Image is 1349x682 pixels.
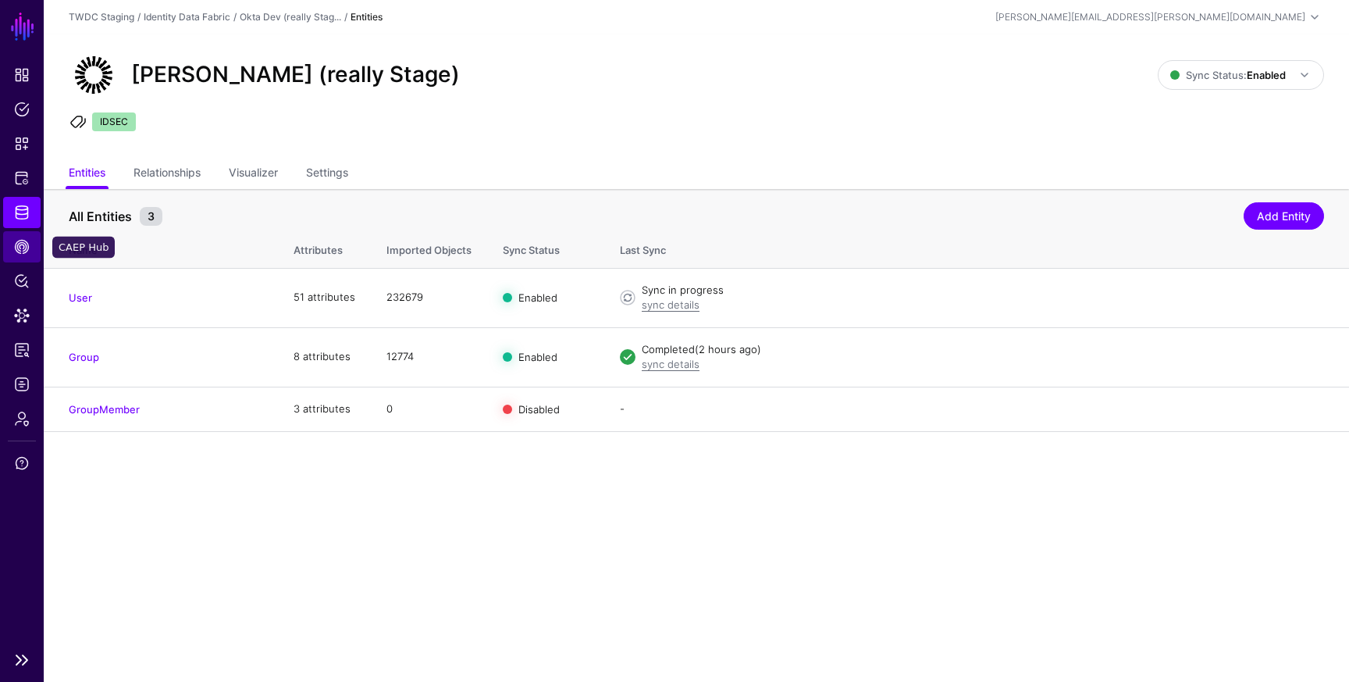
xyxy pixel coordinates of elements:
th: Last Sync [604,227,1349,268]
a: Add Entity [1244,202,1324,230]
a: Settings [306,159,348,189]
span: Policy Lens [14,273,30,289]
th: Name [44,227,278,268]
span: Policies [14,102,30,117]
a: CAEP Hub [3,231,41,262]
a: GroupMember [69,403,140,416]
th: Imported Objects [371,227,487,268]
a: sync details [642,358,699,370]
a: Entities [69,159,105,189]
span: Enabled [518,351,557,363]
span: IDSEC [92,112,136,131]
h2: [PERSON_NAME] (really Stage) [131,62,460,88]
a: Snippets [3,128,41,159]
td: 12774 [371,327,487,387]
a: Visualizer [229,159,278,189]
div: / [134,10,144,24]
a: Group [69,351,99,363]
span: Data Lens [14,308,30,323]
span: Admin [14,411,30,427]
a: User [69,291,92,304]
div: / [230,10,240,24]
a: SGNL [9,9,36,44]
strong: Enabled [1247,69,1286,81]
span: Dashboard [14,67,30,83]
td: 51 attributes [278,268,371,327]
a: Identity Data Fabric [3,197,41,228]
div: Sync in progress [642,283,1324,298]
span: Enabled [518,291,557,304]
div: Completed (2 hours ago) [642,342,1324,358]
span: All Entities [65,207,136,226]
a: Dashboard [3,59,41,91]
a: Data Lens [3,300,41,331]
td: 0 [371,387,487,431]
span: Protected Systems [14,170,30,186]
a: Admin [3,403,41,434]
strong: Entities [351,11,383,23]
span: CAEP Hub [14,239,30,255]
td: 8 attributes [278,327,371,387]
td: 3 attributes [278,387,371,431]
div: [PERSON_NAME][EMAIL_ADDRESS][PERSON_NAME][DOMAIN_NAME] [995,10,1305,24]
span: Snippets [14,136,30,152]
a: Okta Dev (really Stag... [240,11,341,23]
a: Logs [3,369,41,400]
app-datasources-item-entities-syncstatus: - [620,402,625,415]
div: CAEP Hub [52,237,115,259]
span: Logs [14,377,30,392]
span: Disabled [518,402,560,415]
a: Relationships [133,159,201,189]
a: Policies [3,94,41,125]
img: svg+xml;base64,PHN2ZyB3aWR0aD0iNjQiIGhlaWdodD0iNjQiIHZpZXdCb3g9IjAgMCA2NCA2NCIgZmlsbD0ibm9uZSIgeG... [69,50,119,100]
div: / [341,10,351,24]
span: Sync Status: [1170,69,1286,81]
th: Attributes [278,227,371,268]
a: Policy Lens [3,266,41,297]
small: 3 [140,207,162,226]
span: Support [14,455,30,471]
span: Reports [14,342,30,358]
a: sync details [642,298,699,311]
a: Identity Data Fabric [144,11,230,23]
span: Identity Data Fabric [14,205,30,220]
td: 232679 [371,268,487,327]
th: Sync Status [487,227,604,268]
a: Reports [3,334,41,366]
a: Protected Systems [3,162,41,194]
a: TWDC Staging [69,11,134,23]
